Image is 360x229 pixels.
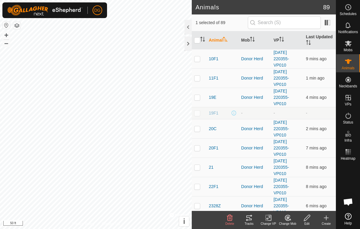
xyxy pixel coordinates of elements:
[339,84,357,88] span: Neckbands
[273,139,289,157] a: [DATE] 220355-VP010
[273,69,289,87] a: [DATE] 220355-VP010
[250,38,255,42] p-sorticon: Activate to sort
[209,75,218,81] span: 11F1
[306,76,324,80] span: 2 Oct 2025 at 8:42 am
[209,203,221,209] span: 2328Z
[248,16,321,29] input: Search (S)
[306,111,308,115] span: -
[273,178,289,195] a: [DATE] 220355-VP010
[297,221,317,226] div: Edit
[323,3,330,12] span: 89
[3,39,10,47] button: –
[239,221,259,226] div: Tracks
[241,126,269,132] div: Donor Herd
[195,4,323,11] h2: Animals
[206,31,238,49] th: Animal
[342,66,355,70] span: Animals
[259,221,278,226] div: Change VP
[271,31,303,49] th: VP
[209,164,213,171] span: 21
[241,184,269,190] div: Donor Herd
[209,145,218,151] span: 20F1
[223,38,228,42] p-sorticon: Activate to sort
[241,164,269,171] div: Donor Herd
[306,95,327,100] span: 2 Oct 2025 at 8:40 am
[273,120,289,137] a: [DATE] 220355-VP010
[209,94,216,101] span: 19E
[345,102,351,106] span: VPs
[209,184,218,190] span: 22F1
[336,211,360,227] a: Help
[306,146,327,150] span: 2 Oct 2025 at 8:36 am
[241,94,269,101] div: Donor Herd
[241,203,269,209] div: Donor Herd
[343,121,353,124] span: Status
[200,38,205,42] p-sorticon: Activate to sort
[241,145,269,151] div: Donor Herd
[209,110,218,116] span: 19F1
[306,165,327,170] span: 2 Oct 2025 at 8:35 am
[273,50,289,67] a: [DATE] 220355-VP010
[13,22,21,29] button: Map Layers
[306,56,327,61] span: 2 Oct 2025 at 8:34 am
[306,41,311,46] p-sorticon: Activate to sort
[339,12,356,16] span: Schedules
[317,221,336,226] div: Create
[209,126,216,132] span: 20C
[102,221,120,227] a: Contact Us
[209,56,218,62] span: 10F1
[3,22,10,29] button: Reset Map
[183,217,185,225] span: i
[273,89,289,106] a: [DATE] 220355-VP010
[279,38,284,42] p-sorticon: Activate to sort
[341,157,355,160] span: Heatmap
[278,221,297,226] div: Change Mob
[339,193,357,211] div: Open chat
[7,5,83,16] img: Gallagher Logo
[273,158,289,176] a: [DATE] 220355-VP010
[3,32,10,39] button: +
[226,222,234,225] span: Delete
[94,7,101,14] span: DG
[344,48,352,52] span: Mobs
[304,31,336,49] th: Last Updated
[239,31,271,49] th: Mob
[179,216,189,226] button: i
[344,139,352,142] span: Infra
[241,56,269,62] div: Donor Herd
[273,111,275,115] app-display-virtual-paddock-transition: -
[306,203,327,208] span: 2 Oct 2025 at 8:38 am
[241,75,269,81] div: Donor Herd
[195,20,248,26] span: 1 selected of 89
[273,197,289,215] a: [DATE] 220355-VP010
[72,221,95,227] a: Privacy Policy
[306,184,327,189] span: 2 Oct 2025 at 8:36 am
[241,110,269,116] div: -
[338,30,358,34] span: Notifications
[306,126,327,131] span: 2 Oct 2025 at 8:41 am
[344,221,352,225] span: Help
